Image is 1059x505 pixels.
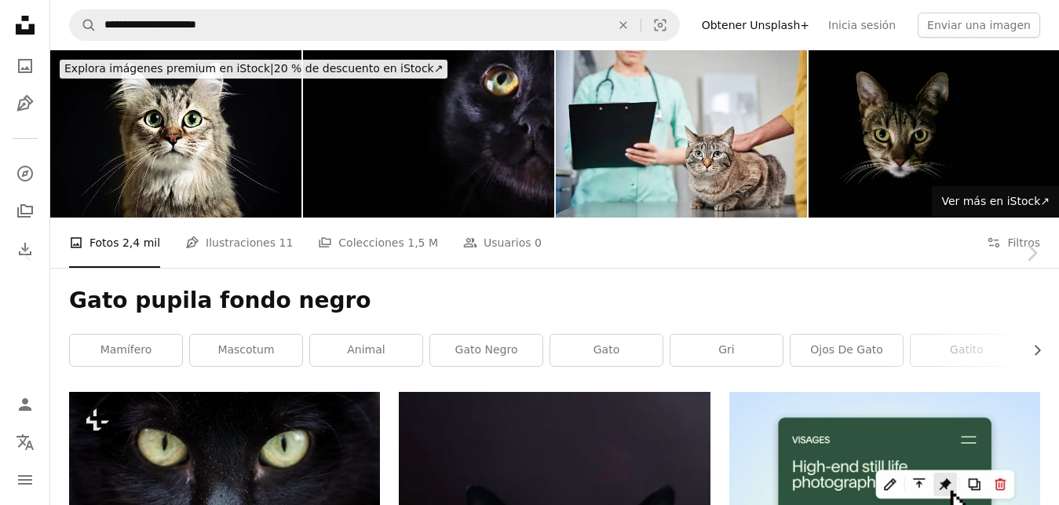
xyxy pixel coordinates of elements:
h1: Gato pupila fondo negro [69,287,1040,315]
a: gatito [911,335,1023,366]
button: Filtros [987,218,1040,268]
a: Ver más en iStock↗ [932,186,1059,218]
a: Siguiente [1004,177,1059,328]
form: Encuentra imágenes en todo el sitio [69,9,680,41]
img: Gato de Bombay. Retrato de un gato negro en primer plano. Enfoque selectivo. Espacio de copia [303,50,554,218]
a: mascotum [190,335,302,366]
button: desplazar lista a la derecha [1023,335,1040,366]
a: gri [670,335,783,366]
a: Explora imágenes premium en iStock|20 % de descuento en iStock↗ [50,50,457,88]
a: gato negro [430,335,542,366]
button: Menú [9,464,41,496]
span: 1,5 M [407,234,438,251]
a: Obtener Unsplash+ [692,13,819,38]
a: Ilustraciones 11 [185,218,293,268]
a: Un primer plano de un gato negro con ojos verdes [69,489,380,503]
span: 11 [279,234,293,251]
a: Colecciones 1,5 M [318,218,438,268]
button: Borrar [606,10,641,40]
span: 0 [535,234,542,251]
a: Ilustraciones [9,88,41,119]
a: Iniciar sesión / Registrarse [9,389,41,420]
img: Domestic cat at veterinarian with the owner [556,50,807,218]
button: Buscar en Unsplash [70,10,97,40]
a: gato [550,335,663,366]
button: Búsqueda visual [641,10,679,40]
a: animal [310,335,422,366]
span: Ver más en iStock ↗ [941,195,1050,207]
button: Enviar una imagen [918,13,1040,38]
button: Idioma [9,426,41,458]
a: Usuarios 0 [463,218,542,268]
a: Fotos [9,50,41,82]
span: Explora imágenes premium en iStock | [64,62,274,75]
a: Inicia sesión [819,13,905,38]
a: Explorar [9,158,41,189]
a: Ojos de gato [791,335,903,366]
img: Retrato de gato [50,50,301,218]
a: mamífero [70,335,182,366]
span: 20 % de descuento en iStock ↗ [64,62,443,75]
